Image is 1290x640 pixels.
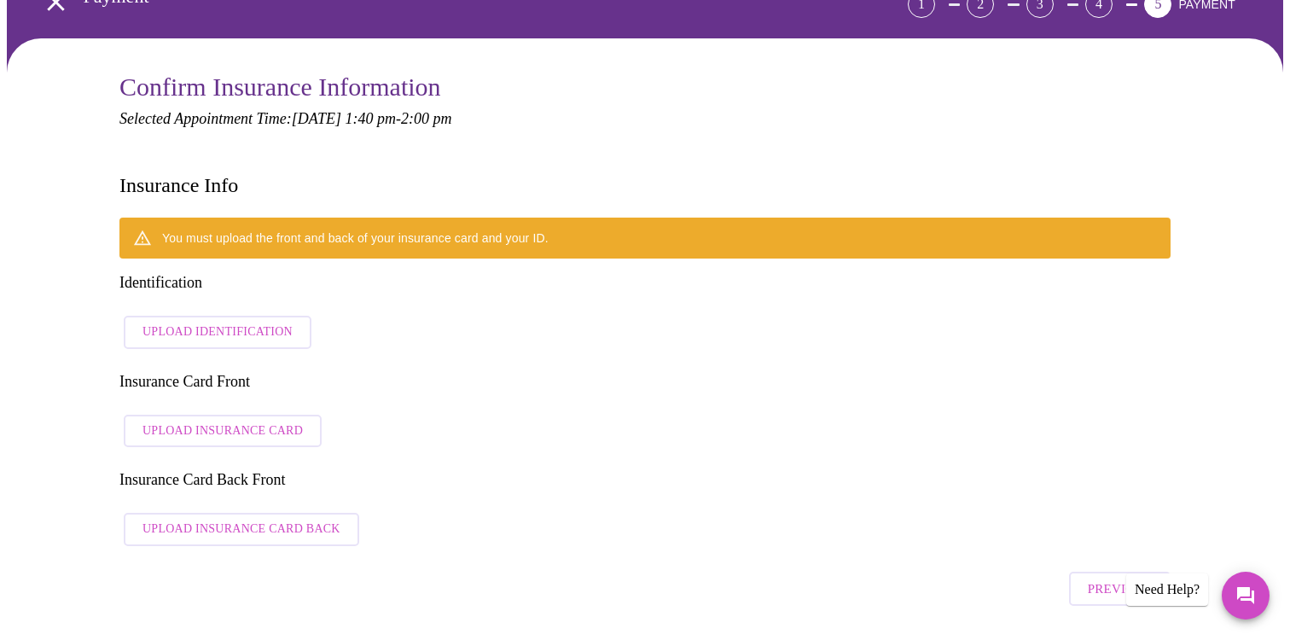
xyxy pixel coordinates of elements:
span: Upload Insurance Card [142,421,303,442]
span: Previous [1088,578,1152,600]
h3: Insurance Info [119,174,238,197]
div: Need Help? [1126,573,1208,606]
button: Previous [1069,572,1171,606]
button: Upload Identification [124,316,311,349]
h3: Insurance Card Back Front [119,471,1171,489]
span: Upload Identification [142,322,293,343]
button: Upload Insurance Card [124,415,322,448]
button: Messages [1222,572,1270,620]
em: Selected Appointment Time: [DATE] 1:40 pm - 2:00 pm [119,110,451,127]
h3: Confirm Insurance Information [119,73,1171,102]
h3: Insurance Card Front [119,373,1171,391]
div: You must upload the front and back of your insurance card and your ID. [162,223,549,253]
button: Upload Insurance Card Back [124,513,359,546]
span: Upload Insurance Card Back [142,519,340,540]
h3: Identification [119,274,1171,292]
